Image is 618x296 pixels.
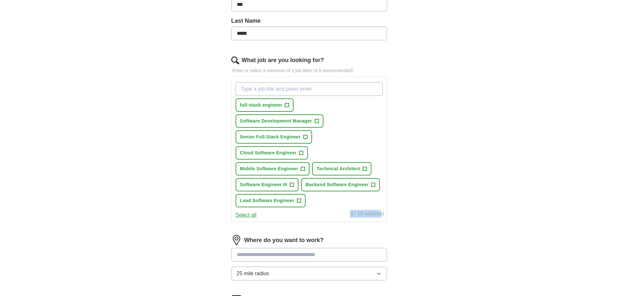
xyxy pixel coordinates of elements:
[236,114,323,128] button: Software Development Manager
[237,270,269,277] span: 25 mile radius
[236,130,312,144] button: Senior Full-Stack Engineer
[236,98,294,112] button: full-stack engineer
[317,165,360,172] span: Technical Architect
[236,211,257,219] button: Select all
[244,236,324,245] label: Where do you want to work?
[236,178,299,191] button: Software Engineer III
[240,102,282,109] span: full-stack engineer
[312,162,371,175] button: Technical Architect
[231,235,242,245] img: location.png
[301,178,380,191] button: Backend Software Engineer
[240,118,312,124] span: Software Development Manager
[240,181,287,188] span: Software Engineer III
[240,197,294,204] span: Lead Software Engineer
[231,17,387,25] label: Last Name
[236,162,310,175] button: Mobile Software Engineer
[242,56,324,65] label: What job are you looking for?
[236,82,383,96] input: Type a job title and press enter
[240,165,298,172] span: Mobile Software Engineer
[306,181,369,188] span: Backend Software Engineer
[240,134,301,140] span: Senior Full-Stack Engineer
[231,57,239,64] img: search.png
[231,267,387,280] button: 25 mile radius
[231,67,387,74] p: Enter or select a minimum of 3 job titles (4-8 recommended)
[350,210,384,219] div: 0 / 10 selected
[240,149,297,156] span: Cloud Software Engineer
[236,146,308,160] button: Cloud Software Engineer
[236,194,306,207] button: Lead Software Engineer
